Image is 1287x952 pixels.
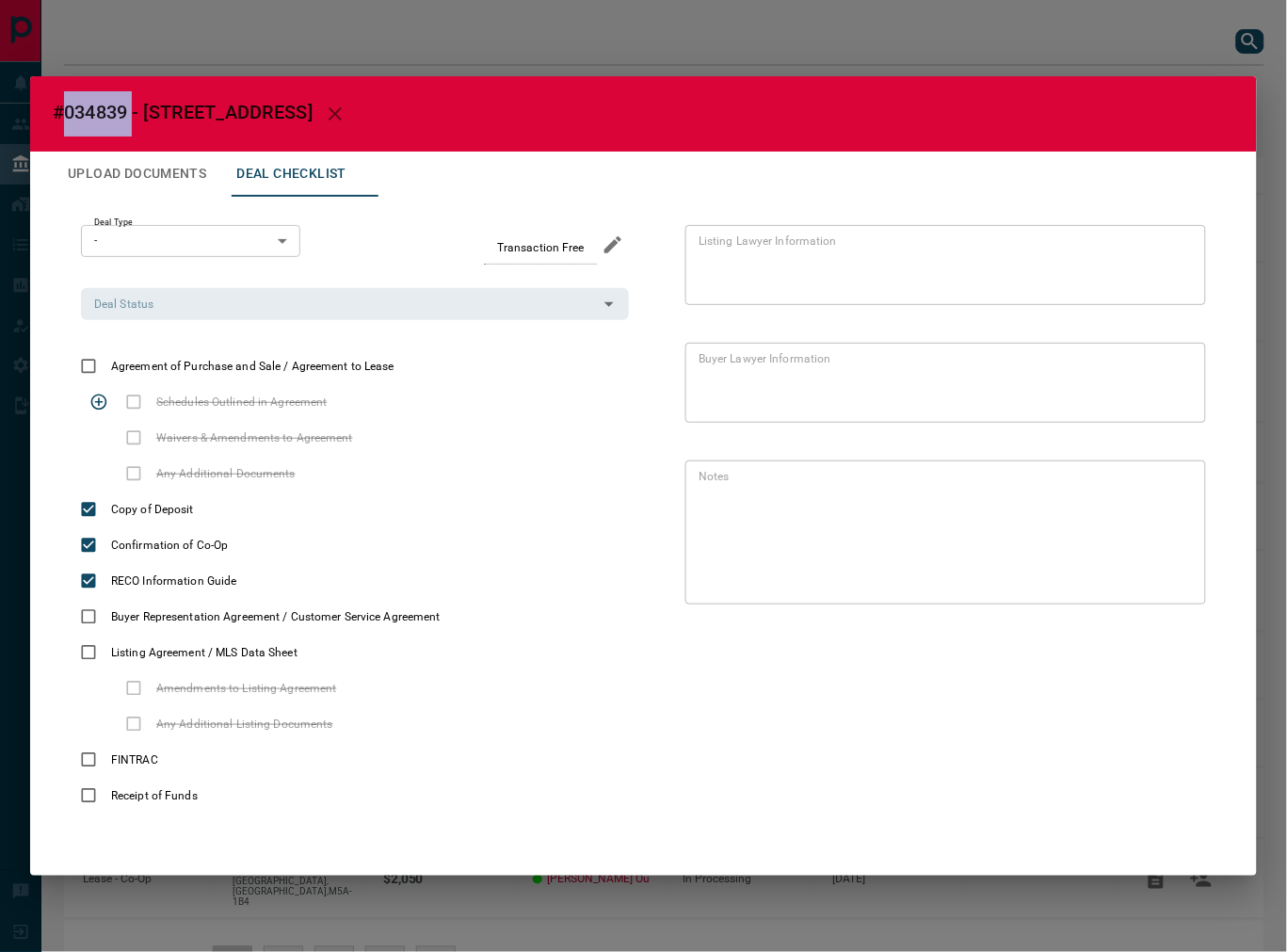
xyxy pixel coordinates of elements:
span: Receipt of Funds [106,787,202,804]
button: Upload Documents [53,152,221,197]
span: Waivers & Amendments to Agreement [152,429,358,446]
button: Deal Checklist [221,152,362,197]
button: Open [596,291,622,317]
span: Toggle Applicable [81,384,117,420]
span: Schedules Outlined in Agreement [152,394,332,411]
span: Any Additional Documents [152,465,300,482]
textarea: text field [699,468,1185,596]
span: Any Additional Listing Documents [152,716,338,733]
span: Agreement of Purchase and Sale / Agreement to Lease [106,358,399,375]
span: FINTRAC [106,751,163,768]
textarea: text field [699,233,1185,297]
span: RECO Information Guide [106,573,241,589]
span: Amendments to Listing Agreement [152,680,342,697]
span: Confirmation of Co-Op [106,537,233,554]
span: Listing Agreement / MLS Data Sheet [106,644,302,661]
span: Copy of Deposit [106,501,199,518]
label: Deal Type [94,217,133,229]
button: edit [597,229,629,261]
div: - [81,225,300,257]
textarea: text field [699,350,1185,414]
span: Buyer Representation Agreement / Customer Service Agreement [106,608,445,625]
span: #034839 - [STREET_ADDRESS] [53,101,313,123]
